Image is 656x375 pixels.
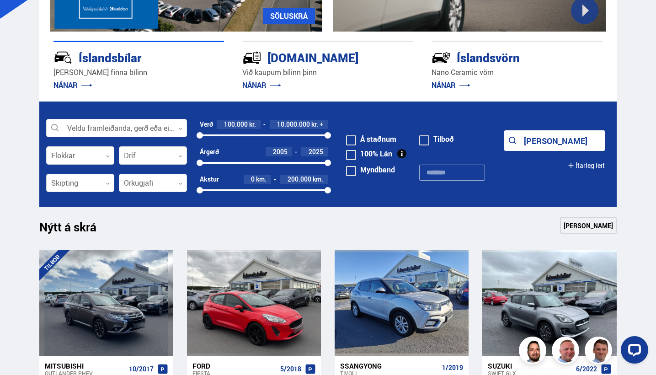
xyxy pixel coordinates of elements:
span: km. [256,176,267,183]
img: tr5P-W3DuiFaO7aO.svg [242,48,261,67]
img: -Svtn6bYgwAsiwNX.svg [432,48,451,67]
button: [PERSON_NAME] [504,130,605,151]
span: 0 [251,175,255,183]
img: JRvxyua_JYH6wB4c.svg [53,48,73,67]
div: Suzuki [488,362,572,370]
label: Á staðnum [346,135,396,143]
iframe: LiveChat chat widget [613,332,652,371]
span: 2005 [273,147,288,156]
div: Íslandsbílar [53,49,192,65]
span: 200.000 [288,175,311,183]
span: kr. [249,121,256,128]
a: [PERSON_NAME] [560,217,617,234]
span: 6/2022 [576,365,597,373]
p: Við kaupum bílinn þinn [242,67,413,78]
a: NÁNAR [432,80,470,90]
span: 5/2018 [280,365,301,373]
span: 2025 [309,147,323,156]
label: 100% Lán [346,150,392,157]
label: Tilboð [419,135,454,143]
span: + [320,121,323,128]
div: Akstur [200,176,219,183]
span: 10.000.000 [277,120,310,129]
div: Ssangyong [340,362,438,370]
span: 1/2019 [442,364,463,371]
a: NÁNAR [53,80,92,90]
button: Ítarleg leit [568,155,605,176]
span: 10/2017 [129,365,154,373]
label: Myndband [346,166,395,173]
img: siFngHWaQ9KaOqBr.png [553,338,581,365]
img: FbJEzSuNWCJXmdc-.webp [586,338,613,365]
span: kr. [311,121,318,128]
span: km. [313,176,323,183]
img: nhp88E3Fdnt1Opn2.png [520,338,548,365]
p: [PERSON_NAME] finna bílinn [53,67,224,78]
div: Verð [200,121,213,128]
div: Ford [192,362,277,370]
div: Árgerð [200,148,219,155]
span: 100.000 [224,120,248,129]
div: Mitsubishi [45,362,125,370]
a: NÁNAR [242,80,281,90]
a: SÖLUSKRÁ [263,8,315,24]
div: [DOMAIN_NAME] [242,49,381,65]
h1: Nýtt á skrá [39,220,112,239]
div: Íslandsvörn [432,49,570,65]
p: Nano Ceramic vörn [432,67,603,78]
